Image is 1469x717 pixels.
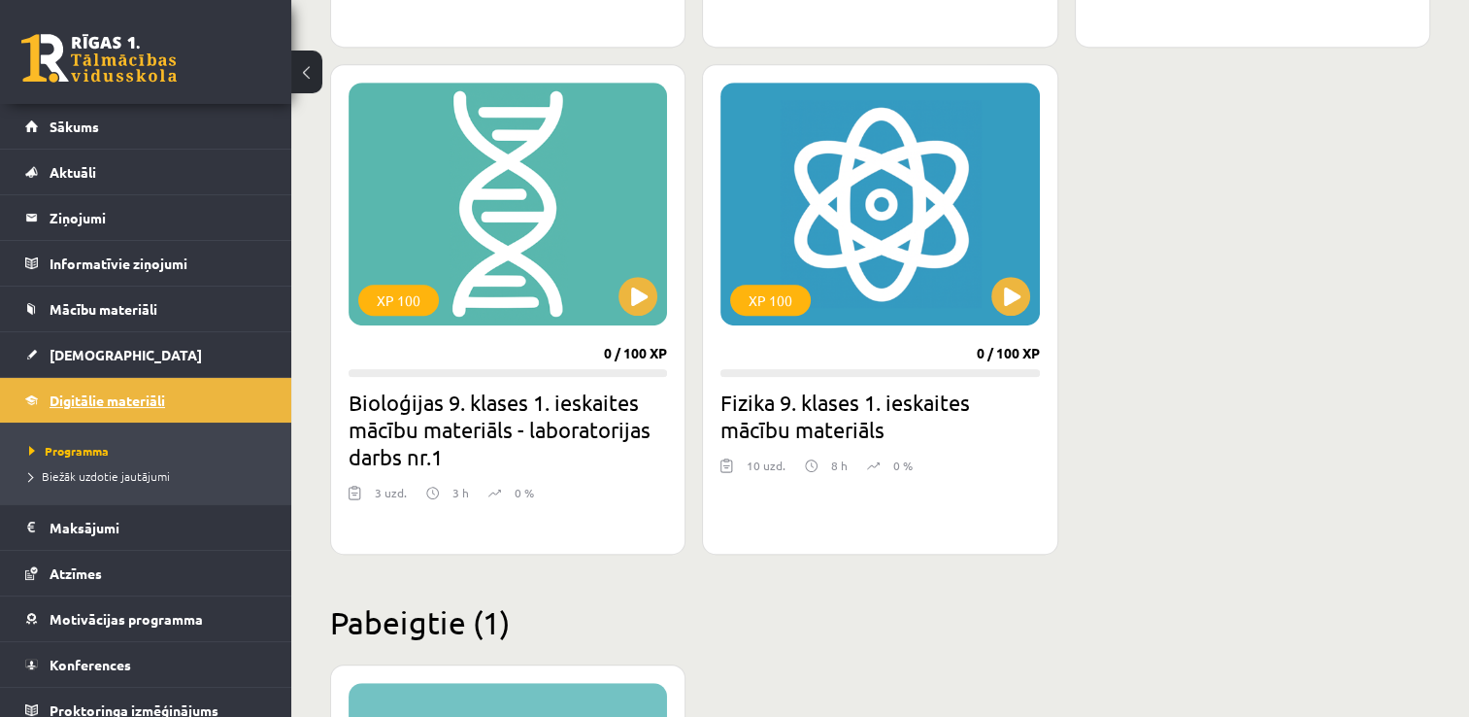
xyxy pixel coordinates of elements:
a: Rīgas 1. Tālmācības vidusskola [21,34,177,83]
span: Motivācijas programma [50,610,203,628]
span: Aktuāli [50,163,96,181]
a: Ziņojumi [25,195,267,240]
div: XP 100 [730,285,811,316]
span: Konferences [50,656,131,673]
p: 8 h [831,457,848,474]
span: [DEMOGRAPHIC_DATA] [50,346,202,363]
div: 10 uzd. [747,457,785,486]
p: 0 % [893,457,913,474]
a: Atzīmes [25,551,267,596]
a: Biežāk uzdotie jautājumi [29,467,272,485]
a: Motivācijas programma [25,597,267,641]
span: Sākums [50,118,99,135]
p: 0 % [515,484,534,501]
a: Konferences [25,642,267,687]
legend: Informatīvie ziņojumi [50,241,267,286]
a: Sākums [25,104,267,149]
span: Mācību materiāli [50,300,157,318]
span: Programma [29,443,109,459]
legend: Ziņojumi [50,195,267,240]
div: 3 uzd. [375,484,407,513]
div: XP 100 [358,285,439,316]
h2: Bioloģijas 9. klases 1. ieskaites mācību materiāls - laboratorijas darbs nr.1 [349,389,667,470]
a: Mācību materiāli [25,287,267,331]
span: Digitālie materiāli [50,392,165,409]
legend: Maksājumi [50,505,267,550]
span: Biežāk uzdotie jautājumi [29,468,170,484]
a: [DEMOGRAPHIC_DATA] [25,332,267,377]
a: Programma [29,442,272,460]
p: 3 h [452,484,469,501]
h2: Fizika 9. klases 1. ieskaites mācību materiāls [720,389,1039,443]
a: Aktuāli [25,150,267,194]
a: Maksājumi [25,505,267,550]
a: Informatīvie ziņojumi [25,241,267,286]
span: Atzīmes [50,564,102,582]
a: Digitālie materiāli [25,378,267,423]
h2: Pabeigtie (1) [330,603,1430,641]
